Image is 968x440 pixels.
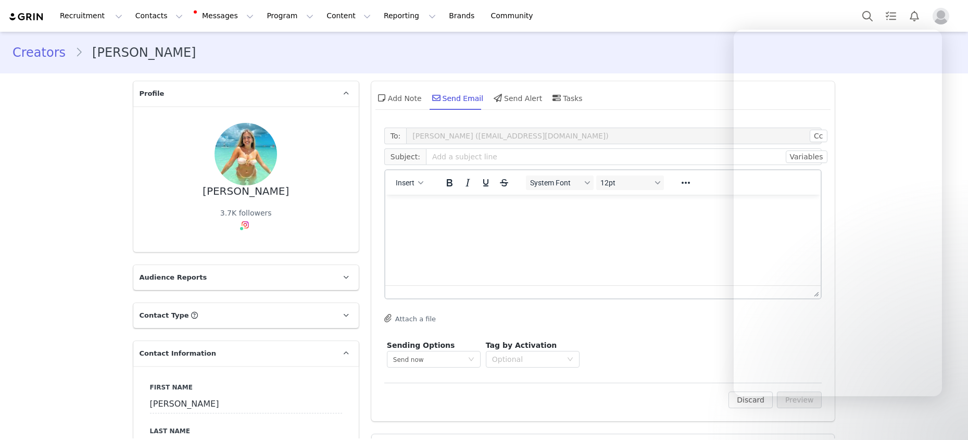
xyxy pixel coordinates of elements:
div: [PERSON_NAME] [203,185,289,197]
button: Content [320,4,377,28]
iframe: Intercom live chat [734,30,942,396]
button: Discard [728,392,773,408]
button: Program [260,4,320,28]
button: Bold [441,175,458,190]
a: Tasks [879,4,902,28]
button: Underline [477,175,495,190]
button: Notifications [903,4,926,28]
div: Send Alert [492,85,542,110]
button: Recruitment [54,4,129,28]
img: grin logo [8,12,45,22]
label: First Name [150,383,342,392]
a: Brands [443,4,484,28]
i: icon: down [567,356,573,363]
span: Subject: [384,148,426,165]
button: Profile [926,8,960,24]
img: placeholder-profile.jpg [933,8,949,24]
iframe: Rich Text Area [385,195,821,285]
span: System Font [530,179,581,187]
button: Preview [777,392,822,408]
button: Fonts [526,175,594,190]
button: Reporting [378,4,442,28]
button: Insert [392,175,428,190]
div: Tasks [550,85,583,110]
label: Last Name [150,426,342,436]
span: Audience Reports [140,272,207,283]
input: Add a subject line [426,148,822,165]
button: Search [856,4,879,28]
span: To: [384,128,406,144]
i: icon: down [468,356,474,363]
button: Strikethrough [495,175,513,190]
div: Optional [492,354,562,364]
span: Contact Type [140,310,189,321]
a: Community [485,4,544,28]
div: Add Note [375,85,422,110]
button: Font sizes [596,175,664,190]
div: Send Email [430,85,484,110]
img: eea38feb-dba8-4a53-b46f-6dc92d708ca3--s.jpg [215,123,277,185]
div: 3.7K followers [220,208,272,219]
span: Contact Information [140,348,216,359]
span: Profile [140,89,165,99]
button: Attach a file [384,312,436,324]
iframe: Intercom live chat [917,405,942,430]
button: Messages [190,4,260,28]
button: Reveal or hide additional toolbar items [677,175,695,190]
span: Insert [396,179,414,187]
span: Sending Options [387,341,455,349]
span: Tag by Activation [486,341,557,349]
span: Send now [393,356,424,363]
a: Creators [12,43,75,62]
img: instagram.svg [241,221,249,229]
span: 12pt [600,179,651,187]
button: Italic [459,175,476,190]
button: Contacts [129,4,189,28]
